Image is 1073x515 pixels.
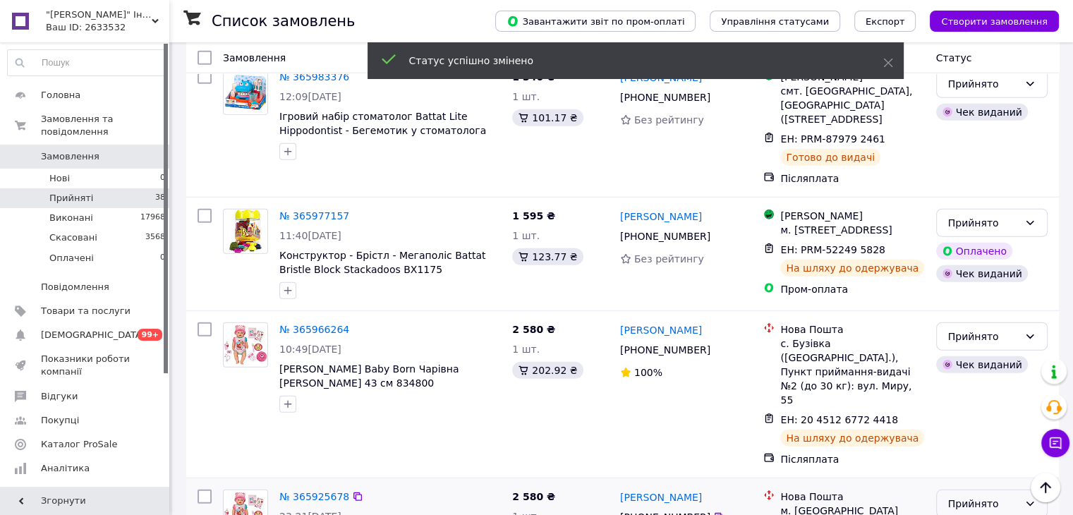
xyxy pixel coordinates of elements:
[145,231,165,244] span: 3568
[780,260,924,277] div: На шляху до одержувача
[140,212,165,224] span: 17968
[160,172,165,185] span: 0
[512,109,583,126] div: 101.17 ₴
[409,54,848,68] div: Статус успішно змінено
[279,363,459,389] a: [PERSON_NAME] Baby Born Чарівна [PERSON_NAME] 43 см 834800
[41,462,90,475] span: Аналітика
[780,337,924,407] div: с. Бузівка ([GEOGRAPHIC_DATA].), Пункт приймання-видачі №2 (до 30 кг): вул. Миру, 55
[512,248,583,265] div: 123.77 ₴
[223,322,268,368] a: Фото товару
[620,92,710,103] span: [PHONE_NUMBER]
[223,52,286,63] span: Замовлення
[780,223,924,237] div: м. [STREET_ADDRESS]
[930,11,1059,32] button: Створити замовлення
[512,91,540,102] span: 1 шт.
[155,192,165,205] span: 38
[780,84,924,126] div: смт. [GEOGRAPHIC_DATA], [GEOGRAPHIC_DATA] ([STREET_ADDRESS]
[710,11,840,32] button: Управління статусами
[49,172,70,185] span: Нові
[512,362,583,379] div: 202.92 ₴
[224,325,267,365] img: Фото товару
[780,452,924,466] div: Післяплата
[620,344,710,356] span: [PHONE_NUMBER]
[8,50,166,75] input: Пошук
[780,414,898,425] span: ЕН: 20 4512 6772 4418
[160,252,165,265] span: 0
[634,253,704,265] span: Без рейтингу
[41,438,117,451] span: Каталог ProSale
[41,353,131,378] span: Показники роботи компанії
[279,324,349,335] a: № 365966264
[512,210,555,222] span: 1 595 ₴
[948,496,1019,511] div: Прийнято
[138,329,162,341] span: 99+
[212,13,355,30] h1: Список замовлень
[780,171,924,186] div: Післяплата
[1031,473,1060,502] button: Наверх
[512,491,555,502] span: 2 580 ₴
[780,430,924,447] div: На шляху до одержувача
[866,16,905,27] span: Експорт
[512,344,540,355] span: 1 шт.
[936,243,1012,260] div: Оплачено
[512,230,540,241] span: 1 шт.
[634,367,662,378] span: 100%
[41,390,78,403] span: Відгуки
[279,491,349,502] a: № 365925678
[936,52,972,63] span: Статус
[495,11,696,32] button: Завантажити звіт по пром-оплаті
[936,265,1028,282] div: Чек виданий
[780,322,924,337] div: Нова Пошта
[721,16,829,27] span: Управління статусами
[223,209,268,254] a: Фото товару
[279,250,485,275] a: Конструктор - Брістл - Мегаполіс Battat Bristle Block Stackadoos BX1175
[49,212,93,224] span: Виконані
[1041,429,1069,457] button: Чат з покупцем
[780,244,885,255] span: ЕН: PRM-52249 5828
[507,15,684,28] span: Завантажити звіт по пром-оплаті
[620,231,710,242] span: [PHONE_NUMBER]
[279,230,341,241] span: 11:40[DATE]
[46,8,152,21] span: "ТІТО" Інтернет-магазин
[916,15,1059,26] a: Створити замовлення
[41,305,131,317] span: Товари та послуги
[512,324,555,335] span: 2 580 ₴
[49,252,94,265] span: Оплачені
[41,150,99,163] span: Замовлення
[620,490,702,504] a: [PERSON_NAME]
[948,76,1019,92] div: Прийнято
[634,114,704,126] span: Без рейтингу
[780,209,924,223] div: [PERSON_NAME]
[279,210,349,222] a: № 365977157
[948,215,1019,231] div: Прийнято
[948,329,1019,344] div: Прийнято
[854,11,916,32] button: Експорт
[780,490,924,504] div: Нова Пошта
[49,192,93,205] span: Прийняті
[223,70,268,115] a: Фото товару
[936,356,1028,373] div: Чек виданий
[620,210,702,224] a: [PERSON_NAME]
[780,149,880,166] div: Готово до видачі
[41,89,80,102] span: Головна
[224,71,267,114] img: Фото товару
[46,21,169,34] div: Ваш ID: 2633532
[41,281,109,293] span: Повідомлення
[620,323,702,337] a: [PERSON_NAME]
[936,104,1028,121] div: Чек виданий
[279,71,349,83] a: № 365983376
[41,113,169,138] span: Замовлення та повідомлення
[49,231,97,244] span: Скасовані
[279,111,486,150] a: Ігровий набір стоматолог Battat Lite Hippodontist - Бегемотик у стоматолога BT1803Z
[279,91,341,102] span: 12:09[DATE]
[229,210,262,253] img: Фото товару
[41,329,145,341] span: [DEMOGRAPHIC_DATA]
[279,344,341,355] span: 10:49[DATE]
[780,133,885,145] span: ЕН: PRM-87979 2461
[41,414,79,427] span: Покупці
[780,282,924,296] div: Пром-оплата
[941,16,1048,27] span: Створити замовлення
